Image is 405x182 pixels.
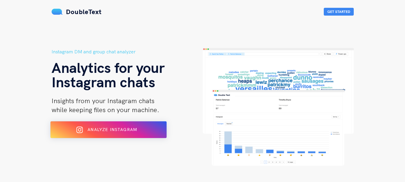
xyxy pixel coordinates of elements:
img: mS3x8y1f88AAAAABJRU5ErkJggg== [52,9,63,15]
span: while keeping files on your machine. [52,106,159,114]
span: Analytics for your [52,58,165,76]
span: Insights from your Instagram chats [52,97,154,105]
img: hero [203,48,354,166]
span: Analyze Instagram [88,127,137,132]
a: Analyze Instagram [52,129,165,135]
span: DoubleText [66,7,102,16]
span: Instagram chats [52,73,155,91]
button: Analyze Instagram [50,121,167,138]
h5: Instagram DM and group chat analyzer [52,48,203,55]
a: DoubleText [52,7,102,16]
button: Get Started [324,8,354,16]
